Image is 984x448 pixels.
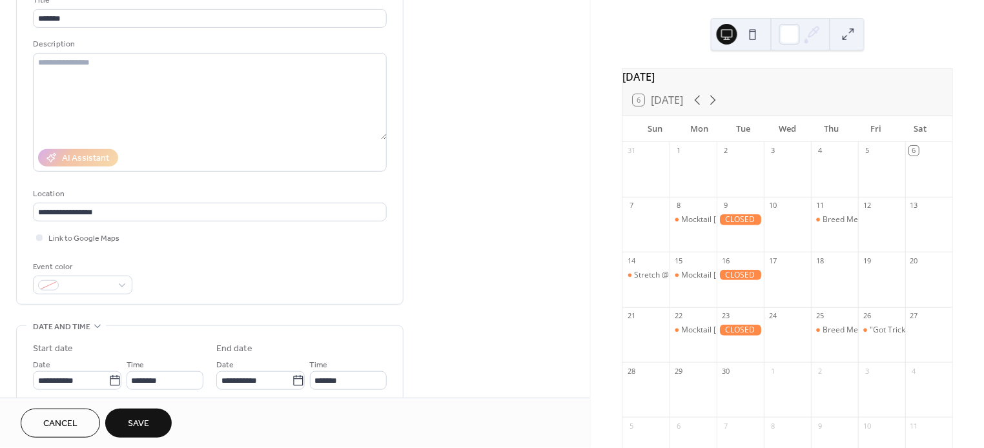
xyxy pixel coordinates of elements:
[677,116,721,142] div: Mon
[670,214,717,225] div: Mocktail Monday
[216,342,252,356] div: End date
[634,270,736,281] div: Stretch @ Fetch: Puppy Yoga
[815,311,825,321] div: 25
[48,232,119,246] span: Link to Google Maps
[768,201,777,210] div: 10
[216,359,234,372] span: Date
[854,116,897,142] div: Fri
[858,325,905,336] div: "Got Tricks?" Workshop
[626,201,636,210] div: 7
[721,146,730,156] div: 2
[21,409,100,438] button: Cancel
[909,146,919,156] div: 6
[310,359,328,372] span: Time
[717,214,764,225] div: CLOSED
[33,320,90,334] span: Date and time
[717,325,764,336] div: CLOSED
[823,325,874,336] div: Breed Meetup
[633,116,677,142] div: Sun
[673,201,683,210] div: 8
[909,256,919,265] div: 20
[721,116,765,142] div: Tue
[673,366,683,376] div: 29
[721,421,730,431] div: 7
[721,201,730,210] div: 9
[811,214,858,225] div: Breed Meetup
[768,256,777,265] div: 17
[909,201,919,210] div: 13
[626,256,636,265] div: 14
[717,270,764,281] div: CLOSED
[862,311,872,321] div: 26
[626,146,636,156] div: 31
[862,256,872,265] div: 19
[721,256,730,265] div: 16
[673,146,683,156] div: 1
[870,325,954,336] div: "Got Tricks?" Workshop
[681,270,739,281] div: Mocktail [DATE]
[681,325,739,336] div: Mocktail [DATE]
[811,325,858,336] div: Breed Meetup
[766,116,810,142] div: Wed
[862,366,872,376] div: 3
[670,325,717,336] div: Mocktail Monday
[768,366,777,376] div: 1
[721,311,730,321] div: 23
[909,311,919,321] div: 27
[33,359,50,372] span: Date
[33,342,73,356] div: Start date
[128,418,149,431] span: Save
[721,366,730,376] div: 30
[909,366,919,376] div: 4
[815,146,825,156] div: 4
[105,409,172,438] button: Save
[622,270,670,281] div: Stretch @ Fetch: Puppy Yoga
[622,69,952,85] div: [DATE]
[768,146,777,156] div: 3
[815,201,825,210] div: 11
[43,418,77,431] span: Cancel
[768,311,777,321] div: 24
[768,421,777,431] div: 8
[673,311,683,321] div: 22
[626,311,636,321] div: 21
[33,187,384,201] div: Location
[862,201,872,210] div: 12
[815,366,825,376] div: 2
[673,421,683,431] div: 6
[626,421,636,431] div: 5
[673,256,683,265] div: 15
[862,146,872,156] div: 5
[127,359,145,372] span: Time
[670,270,717,281] div: Mocktail Monday
[898,116,942,142] div: Sat
[815,256,825,265] div: 18
[681,214,739,225] div: Mocktail [DATE]
[810,116,854,142] div: Thu
[823,214,874,225] div: Breed Meetup
[33,37,384,51] div: Description
[33,260,130,274] div: Event color
[626,366,636,376] div: 28
[815,421,825,431] div: 9
[909,421,919,431] div: 11
[862,421,872,431] div: 10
